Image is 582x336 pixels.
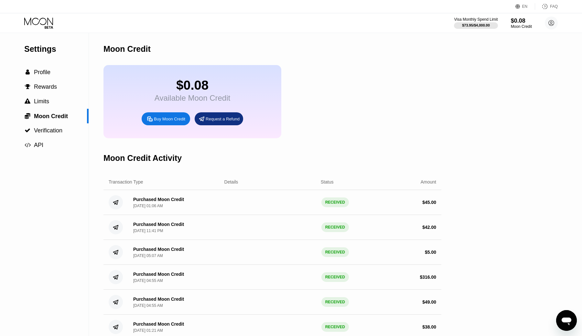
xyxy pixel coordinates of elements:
div: Request a Refund [195,112,243,125]
div: Available Moon Credit [155,94,230,103]
div: Buy Moon Credit [142,112,190,125]
span: Rewards [34,84,57,90]
div: Moon Credit [511,24,532,29]
div:  [24,113,31,119]
div: RECEIVED [321,222,349,232]
div: Visa Monthly Spend Limit$73.95/$4,000.00 [454,17,498,29]
div: Amount [421,179,436,185]
div: RECEIVED [321,297,349,307]
div: Status [321,179,334,185]
div: Details [224,179,238,185]
div: RECEIVED [321,197,349,207]
div:  [24,84,31,90]
div: Settings [24,44,89,54]
div:  [24,128,31,133]
div: $0.08 [155,78,230,93]
span:  [25,113,30,119]
div: $ 45.00 [422,200,436,205]
span:  [25,142,31,148]
div: RECEIVED [321,247,349,257]
div: $ 49.00 [422,299,436,305]
div: Buy Moon Credit [154,116,185,122]
div: FAQ [550,4,558,9]
span:  [25,128,30,133]
div: FAQ [535,3,558,10]
div: $0.08 [511,17,532,24]
span: Moon Credit [34,113,68,119]
span: Verification [34,127,62,134]
div: [DATE] 04:55 AM [133,303,163,308]
div: Purchased Moon Credit [133,321,184,327]
div: $73.95 / $4,000.00 [462,23,490,27]
div: Purchased Moon Credit [133,297,184,302]
div: EN [515,3,535,10]
div: [DATE] 05:07 AM [133,253,163,258]
span: Limits [34,98,49,105]
div: Moon Credit Activity [103,153,182,163]
div: $ 316.00 [420,274,436,280]
div: Purchased Moon Credit [133,197,184,202]
div: [DATE] 11:41 PM [133,229,163,233]
div: EN [522,4,528,9]
span: API [34,142,43,148]
iframe: Кнопка запуска окна обмена сообщениями [556,310,577,331]
div: $ 38.00 [422,324,436,330]
div:  [24,69,31,75]
div: Purchased Moon Credit [133,222,184,227]
div: Moon Credit [103,44,151,54]
div: RECEIVED [321,272,349,282]
div: [DATE] 01:06 AM [133,204,163,208]
span:  [25,84,30,90]
span:  [26,69,30,75]
div: $0.08Moon Credit [511,17,532,29]
div: [DATE] 04:55 AM [133,278,163,283]
div: Purchased Moon Credit [133,272,184,277]
span: Profile [34,69,50,75]
div: Transaction Type [109,179,143,185]
div: RECEIVED [321,322,349,332]
div: Request a Refund [206,116,240,122]
div: Visa Monthly Spend Limit [454,17,498,22]
div: [DATE] 01:21 AM [133,328,163,333]
div: $ 5.00 [425,250,436,255]
div:  [24,142,31,148]
div: Purchased Moon Credit [133,247,184,252]
span:  [25,98,30,104]
div: $ 42.00 [422,225,436,230]
div:  [24,98,31,104]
